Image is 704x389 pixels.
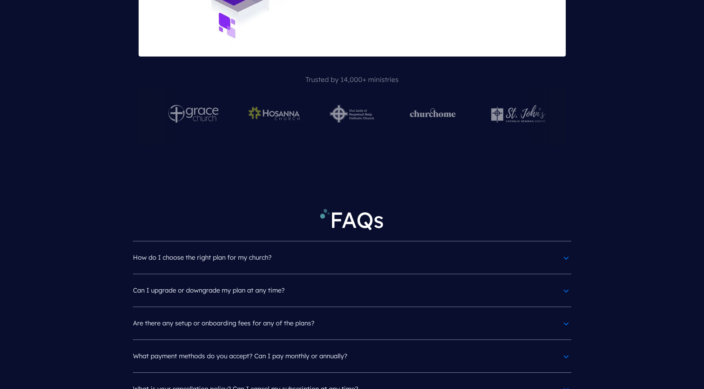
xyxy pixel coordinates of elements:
[247,105,302,123] img: Hosanna
[330,105,374,123] img: Our-Lady-of-Perpetual-Help-Catholic-Church-logo
[139,71,566,89] p: Trusted by 14,000+ ministries
[133,314,571,332] h4: Are there any setup or onboarding fees for any of the plans?
[168,105,219,123] img: logo-white-grace
[402,105,463,123] img: pushpay-cust-logos-churchome[1]
[133,201,571,241] h2: FAQs
[133,248,571,267] h4: How do I choose the right plan for my church?
[133,347,571,365] h4: What payment methods do you accept? Can I pay monthly or annually?
[491,105,546,123] img: st-johns-logo
[133,281,571,300] h4: Can I upgrade or downgrade my plan at any time?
